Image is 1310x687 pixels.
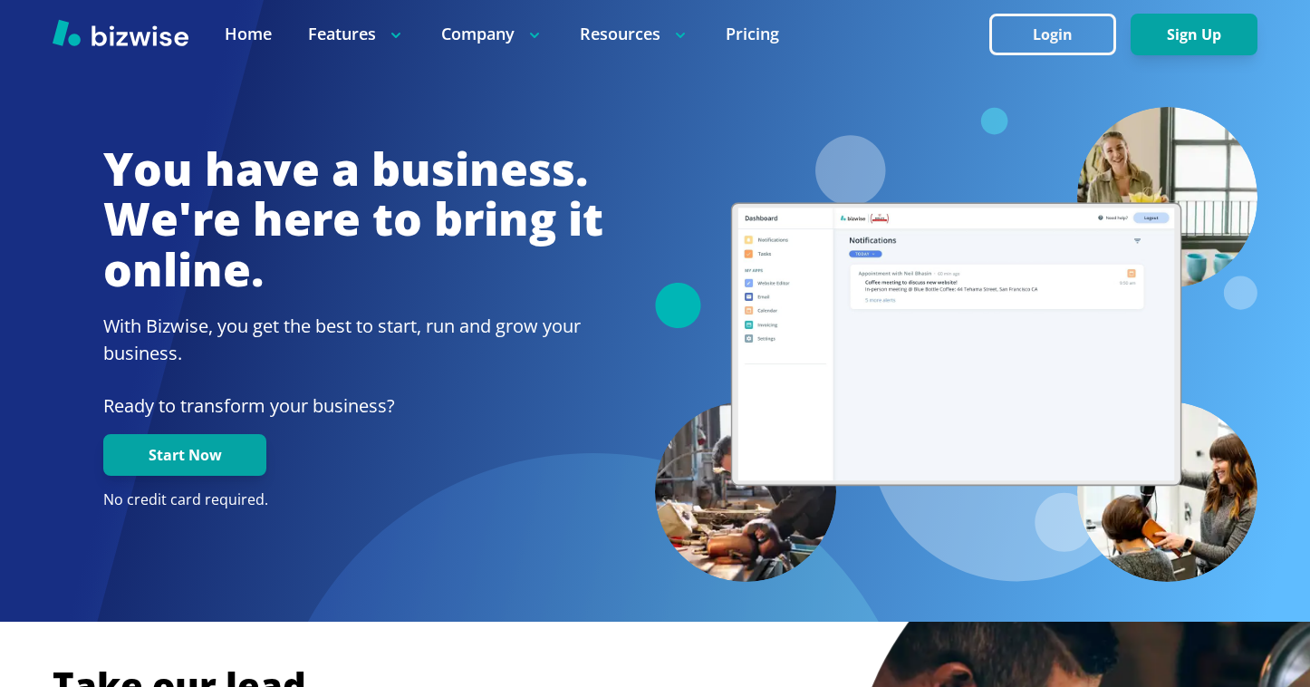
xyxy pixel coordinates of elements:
[580,23,689,45] p: Resources
[1131,14,1257,55] button: Sign Up
[989,14,1116,55] button: Login
[103,144,603,295] h1: You have a business. We're here to bring it online.
[103,434,266,476] button: Start Now
[441,23,544,45] p: Company
[225,23,272,45] a: Home
[989,26,1131,44] a: Login
[103,490,603,510] p: No credit card required.
[1131,26,1257,44] a: Sign Up
[726,23,779,45] a: Pricing
[308,23,405,45] p: Features
[103,447,266,464] a: Start Now
[103,313,603,367] h2: With Bizwise, you get the best to start, run and grow your business.
[103,392,603,420] p: Ready to transform your business?
[53,19,188,46] img: Bizwise Logo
